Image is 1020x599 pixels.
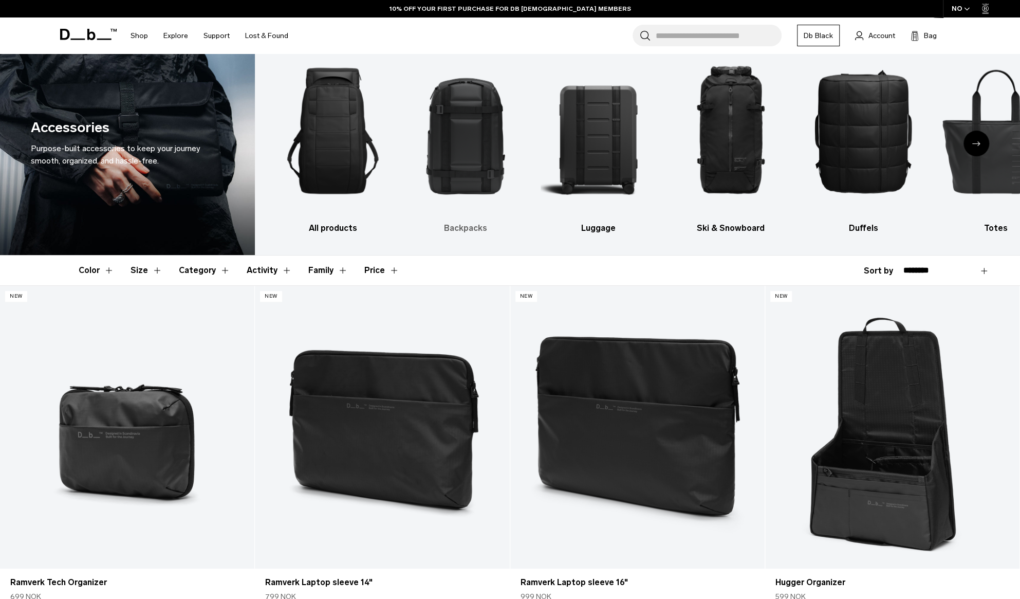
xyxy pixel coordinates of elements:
[203,17,230,54] a: Support
[31,117,109,138] h1: Accessories
[390,4,631,13] a: 10% OFF YOUR FIRST PURCHASE FOR DB [DEMOGRAPHIC_DATA] MEMBERS
[308,256,348,285] button: Toggle Filter
[510,286,765,569] a: Ramverk Laptop sleeve 16
[924,30,937,41] span: Bag
[868,30,895,41] span: Account
[10,576,244,589] a: Ramverk Tech Organizer
[541,45,655,234] li: 3 / 10
[541,45,655,217] img: Db
[408,45,523,234] a: Db Backpacks
[275,45,390,217] img: Db
[275,45,390,234] a: Db All products
[765,286,1019,569] a: Hugger Organizer
[364,256,399,285] button: Toggle Price
[247,256,292,285] button: Toggle Filter
[521,576,754,589] a: Ramverk Laptop sleeve 16"
[245,17,288,54] a: Lost & Found
[541,45,655,234] a: Db Luggage
[673,45,788,234] a: Db Ski & Snowboard
[179,256,230,285] button: Toggle Filter
[255,286,509,569] a: Ramverk Laptop sleeve 14
[806,45,921,217] img: Db
[541,222,655,234] h3: Luggage
[265,576,499,589] a: Ramverk Laptop sleeve 14"
[911,29,937,42] button: Bag
[797,25,840,46] a: Db Black
[5,291,27,302] p: New
[131,17,148,54] a: Shop
[408,45,523,234] li: 2 / 10
[131,256,162,285] button: Toggle Filter
[275,222,390,234] h3: All products
[770,291,792,302] p: New
[31,142,224,167] div: Purpose-built accessories to keep your journey smooth, organized, and hassle-free.
[806,45,921,234] li: 5 / 10
[275,45,390,234] li: 1 / 10
[515,291,537,302] p: New
[408,45,523,217] img: Db
[775,576,1009,589] a: Hugger Organizer
[408,222,523,234] h3: Backpacks
[673,222,788,234] h3: Ski & Snowboard
[163,17,188,54] a: Explore
[123,17,296,54] nav: Main Navigation
[260,291,282,302] p: New
[855,29,895,42] a: Account
[79,256,114,285] button: Toggle Filter
[963,131,989,156] div: Next slide
[806,45,921,234] a: Db Duffels
[673,45,788,217] img: Db
[673,45,788,234] li: 4 / 10
[806,222,921,234] h3: Duffels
